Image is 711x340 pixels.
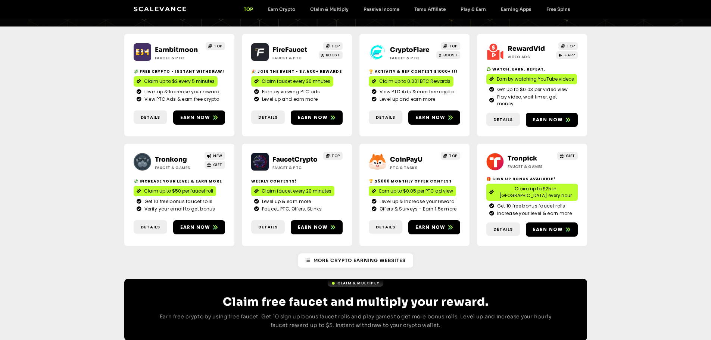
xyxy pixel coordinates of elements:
span: Earn now [415,114,446,121]
span: Claim up to 0.001 BTC Rewards [379,78,450,85]
h2: Faucet & PTC [390,55,437,61]
a: Passive Income [356,6,407,12]
a: Claim faucet every 20 minutes [251,186,334,196]
span: More Crypto Earning Websites [314,257,406,264]
span: Details [493,116,513,123]
span: Verify your email to get bonus [143,206,215,212]
a: Details [134,220,167,234]
span: TOP [567,43,575,49]
span: GIFT [213,162,222,168]
span: Faucet, PTC, Offers, SLinks [260,206,322,212]
a: Earn Crypto [261,6,303,12]
span: Earn now [298,114,328,121]
span: NEW [213,153,222,159]
span: Earn up to $0.05 per PTC ad view [379,188,453,194]
a: Claim up to $2 every 5 minutes [134,76,218,87]
a: Earn by watching YouTube videos [486,74,577,84]
a: More Crypto Earning Websites [298,253,413,268]
span: Earn now [298,224,328,231]
h2: Claim free faucet and multiply your reward. [154,295,557,309]
a: Free Spins [539,6,578,12]
a: Claim up to $25 in [GEOGRAPHIC_DATA] every hour [486,184,578,201]
a: CoinPayU [390,156,422,163]
h2: Faucet & PTC [155,55,202,61]
span: BOOST [326,52,340,58]
a: Earning Apps [493,6,539,12]
span: TOP [449,43,458,49]
span: Get 10 free bonus faucet rolls [143,198,213,205]
a: Details [251,110,285,124]
a: BOOST [319,51,343,59]
span: TOP [331,153,340,159]
a: Earn now [173,220,225,234]
span: TOP [449,153,458,159]
a: BOOST [436,51,460,59]
span: Level up & Increase your reward [143,88,219,95]
span: Earn now [180,114,211,121]
h2: Weekly contests! [251,178,343,184]
span: Details [141,114,160,121]
span: View PTC Ads & earn free crypto [378,88,454,95]
p: Earn free crypto by using free faucet. Get 10 sign up bonus faucet rolls and play games to get mo... [154,312,557,330]
a: Earn now [291,220,343,234]
h2: Faucet & PTC [272,165,319,171]
span: +APP [565,52,575,58]
span: Claim up to $25 in [GEOGRAPHIC_DATA] every hour [497,185,575,199]
a: Earn now [526,113,578,127]
a: Details [134,110,167,124]
h2: 🎁 Sign Up Bonus Available! [486,176,578,182]
a: TOP [206,42,225,50]
a: Earn now [408,110,460,125]
a: Details [486,113,520,127]
a: FaucetCrypto [272,156,318,163]
span: Earn now [533,116,563,123]
span: Increase your level & earn more [495,210,572,217]
a: TOP [441,152,460,160]
a: TOP [323,152,343,160]
a: Earn up to $0.05 per PTC ad view [369,186,456,196]
span: TOP [214,43,222,49]
span: Offers & Surveys - Earn 1.5x more [378,206,457,212]
span: Earn now [415,224,446,231]
h2: ptc & Tasks [390,165,437,171]
a: Earn now [173,110,225,125]
span: Details [376,114,395,121]
a: TOP [558,42,578,50]
a: GIFT [205,161,225,169]
a: +APP [556,51,578,59]
span: Details [258,114,278,121]
a: Tronkong [155,156,187,163]
a: Claim up to $50 per faucet roll [134,186,216,196]
a: Earnbitmoon [155,46,198,54]
h2: ♻️ Watch. Earn. Repeat. [486,66,578,72]
span: Level up & Increase your reward [378,198,455,205]
a: Details [251,220,285,234]
a: Claim & Multiply [328,280,383,287]
a: Tronpick [508,155,537,162]
h2: Video ads [508,54,554,60]
span: Earn now [533,226,563,233]
span: Earn now [180,224,211,231]
a: Details [369,220,402,234]
a: Earn now [408,220,460,234]
span: Claim & Multiply [337,280,380,286]
span: Earn by watching YouTube videos [497,76,574,82]
span: Claim faucet every 20 minutes [262,188,331,194]
h2: 💸 Free crypto - Instant withdraw! [134,69,225,74]
span: Claim up to $2 every 5 minutes [144,78,215,85]
a: Play & Earn [453,6,493,12]
span: Play video, wait timer, get money [495,94,575,107]
a: Details [369,110,402,124]
h2: 💸 Increase your level & earn more [134,178,225,184]
span: Level up and earn more [260,96,318,103]
span: Get 10 free bonus faucet rolls [495,203,565,209]
h2: 🏆 $5000 Monthly Offer contest [369,178,460,184]
a: TOP [236,6,261,12]
nav: Menu [236,6,578,12]
span: Level up and earn more [378,96,436,103]
a: RewardVid [508,45,545,53]
a: NEW [205,152,225,160]
a: Claim faucet every 30 mnutes [251,76,333,87]
span: Details [141,224,160,230]
a: GIFT [557,152,578,160]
